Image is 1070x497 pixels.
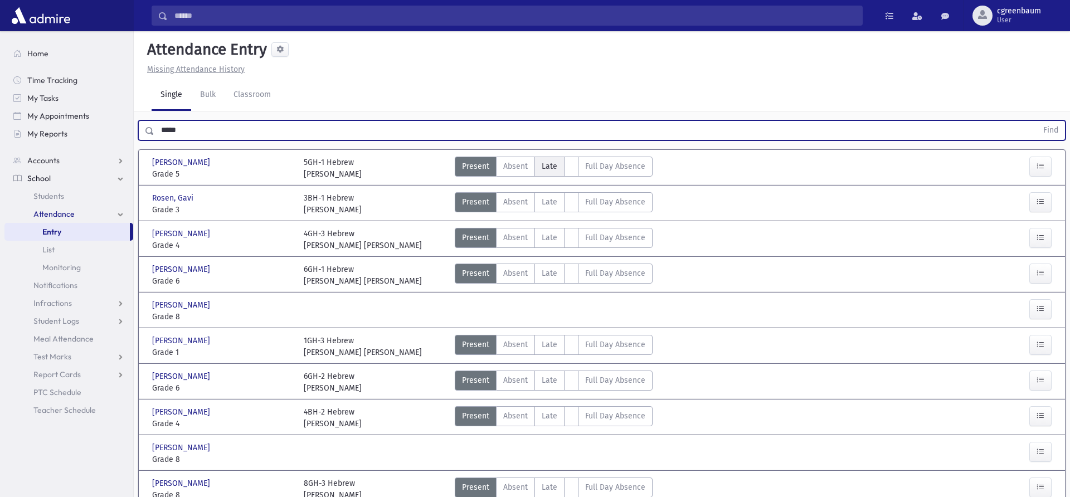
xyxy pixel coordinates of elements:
span: [PERSON_NAME] [152,228,212,240]
span: Grade 5 [152,168,293,180]
span: Absent [503,374,528,386]
span: Full Day Absence [585,196,645,208]
div: 6GH-1 Hebrew [PERSON_NAME] [PERSON_NAME] [304,264,422,287]
span: Students [33,191,64,201]
u: Missing Attendance History [147,65,245,74]
a: My Reports [4,125,133,143]
span: Present [462,160,489,172]
span: User [997,16,1041,25]
span: Absent [503,232,528,243]
div: AttTypes [455,335,653,358]
div: AttTypes [455,157,653,180]
div: AttTypes [455,264,653,287]
button: Find [1037,121,1065,140]
span: Absent [503,267,528,279]
div: 1GH-3 Hebrew [PERSON_NAME] [PERSON_NAME] [304,335,422,358]
span: Present [462,374,489,386]
span: [PERSON_NAME] [152,442,212,454]
span: Absent [503,196,528,208]
span: Late [542,374,557,386]
span: Grade 6 [152,275,293,287]
span: [PERSON_NAME] [152,264,212,275]
a: Meal Attendance [4,330,133,348]
a: Report Cards [4,366,133,383]
span: Grade 4 [152,418,293,430]
span: List [42,245,55,255]
span: Rosen, Gavi [152,192,196,204]
a: Classroom [225,80,280,111]
span: Entry [42,227,61,237]
a: Accounts [4,152,133,169]
span: Student Logs [33,316,79,326]
span: Present [462,481,489,493]
span: Grade 3 [152,204,293,216]
span: Full Day Absence [585,267,645,279]
div: AttTypes [455,406,653,430]
span: Late [542,196,557,208]
a: Test Marks [4,348,133,366]
span: Present [462,196,489,208]
div: 4BH-2 Hebrew [PERSON_NAME] [304,406,362,430]
span: Test Marks [33,352,71,362]
a: School [4,169,133,187]
a: Teacher Schedule [4,401,133,419]
span: PTC Schedule [33,387,81,397]
span: Full Day Absence [585,232,645,243]
a: List [4,241,133,259]
span: School [27,173,51,183]
a: PTC Schedule [4,383,133,401]
span: Late [542,410,557,422]
span: [PERSON_NAME] [152,406,212,418]
span: Present [462,410,489,422]
span: Present [462,267,489,279]
a: My Appointments [4,107,133,125]
h5: Attendance Entry [143,40,267,59]
span: [PERSON_NAME] [152,157,212,168]
a: Entry [4,223,130,241]
a: Home [4,45,133,62]
span: Full Day Absence [585,339,645,350]
span: Grade 1 [152,347,293,358]
span: Late [542,160,557,172]
div: 3BH-1 Hebrew [PERSON_NAME] [304,192,362,216]
span: Late [542,481,557,493]
img: AdmirePro [9,4,73,27]
span: Accounts [27,155,60,165]
div: 4GH-3 Hebrew [PERSON_NAME] [PERSON_NAME] [304,228,422,251]
span: Absent [503,160,528,172]
span: Meal Attendance [33,334,94,344]
span: My Tasks [27,93,59,103]
span: My Reports [27,129,67,139]
span: Full Day Absence [585,410,645,422]
span: Late [542,267,557,279]
span: Report Cards [33,369,81,379]
span: Home [27,48,48,59]
a: Infractions [4,294,133,312]
span: Infractions [33,298,72,308]
span: Teacher Schedule [33,405,96,415]
span: [PERSON_NAME] [152,335,212,347]
span: Full Day Absence [585,160,645,172]
span: Monitoring [42,262,81,272]
span: Grade 8 [152,311,293,323]
span: [PERSON_NAME] [152,299,212,311]
span: Grade 6 [152,382,293,394]
span: Attendance [33,209,75,219]
a: Students [4,187,133,205]
span: Full Day Absence [585,374,645,386]
span: Late [542,339,557,350]
span: Late [542,232,557,243]
span: Grade 4 [152,240,293,251]
span: [PERSON_NAME] [152,477,212,489]
div: AttTypes [455,192,653,216]
a: Notifications [4,276,133,294]
span: cgreenbaum [997,7,1041,16]
span: Grade 8 [152,454,293,465]
a: Time Tracking [4,71,133,89]
a: Bulk [191,80,225,111]
span: Absent [503,339,528,350]
a: Missing Attendance History [143,65,245,74]
span: Present [462,339,489,350]
span: Time Tracking [27,75,77,85]
a: Attendance [4,205,133,223]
